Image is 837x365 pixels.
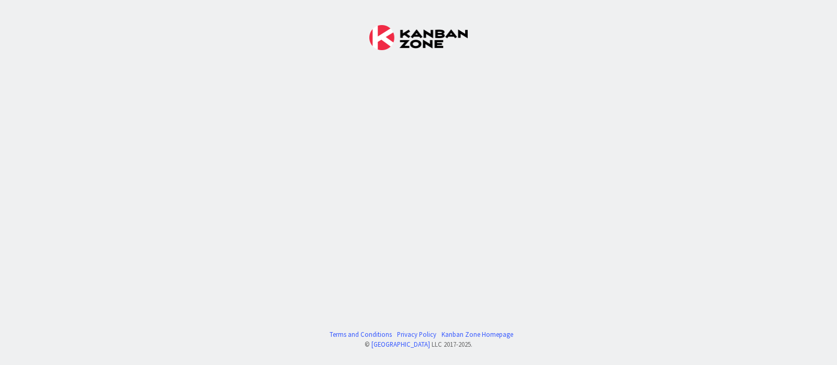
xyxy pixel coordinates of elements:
img: Kanban Zone [369,25,468,50]
a: [GEOGRAPHIC_DATA] [371,340,430,348]
a: Kanban Zone Homepage [442,329,513,339]
a: Privacy Policy [397,329,436,339]
div: © LLC 2017- 2025 . [324,339,513,349]
a: Terms and Conditions [330,329,392,339]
